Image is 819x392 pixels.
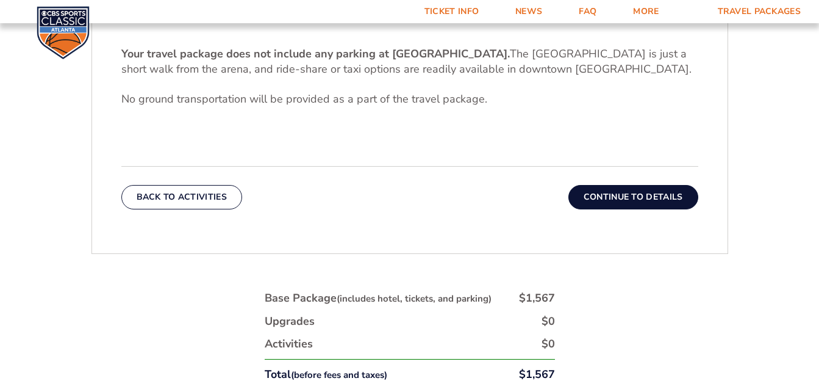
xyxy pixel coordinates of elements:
p: No ground transportation will be provided as a part of the travel package. [121,92,698,107]
small: (before fees and taxes) [291,369,387,381]
small: (includes hotel, tickets, and parking) [337,292,492,305]
div: $1,567 [519,291,555,306]
div: $0 [542,314,555,329]
p: The [GEOGRAPHIC_DATA] is just a short walk from the arena, and ride-share or taxi options are rea... [121,46,698,77]
b: Your travel package does not include any parking at [GEOGRAPHIC_DATA]. [121,46,510,61]
div: Upgrades [265,314,315,329]
button: Continue To Details [568,185,698,209]
h2: 5. Parking [121,8,698,24]
div: Total [265,367,387,382]
div: $1,567 [519,367,555,382]
div: Activities [265,336,313,352]
img: CBS Sports Classic [37,6,90,59]
div: Base Package [265,291,492,306]
div: $0 [542,336,555,352]
button: Back To Activities [121,185,242,209]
